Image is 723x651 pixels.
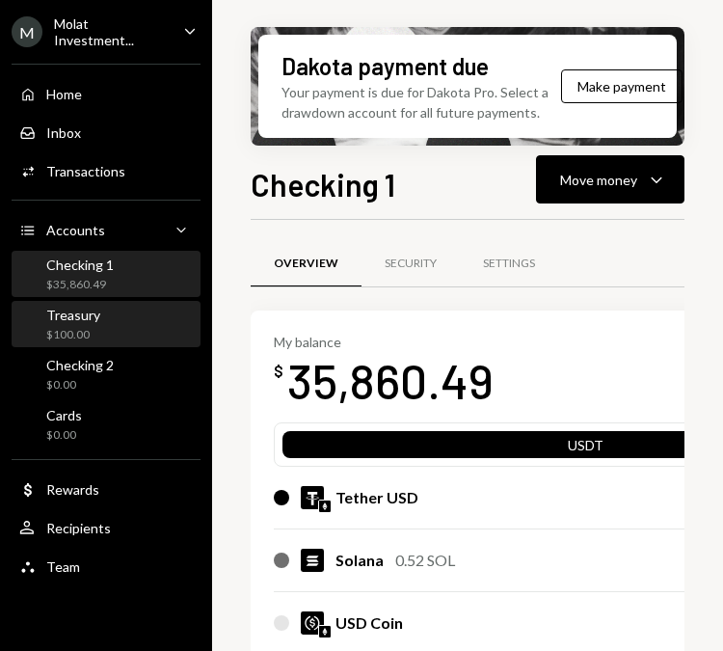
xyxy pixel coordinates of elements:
[12,251,201,297] a: Checking 1$35,860.49
[46,520,111,536] div: Recipients
[12,153,201,188] a: Transactions
[274,362,283,381] div: $
[560,170,637,190] div: Move money
[12,212,201,247] a: Accounts
[395,549,455,572] div: 0.52 SOL
[46,558,80,575] div: Team
[281,82,561,122] div: Your payment is due for Dakota Pro. Select a drawdown account for all future payments.
[46,357,114,373] div: Checking 2
[46,307,100,323] div: Treasury
[301,549,324,572] img: SOL
[46,163,125,179] div: Transactions
[281,50,489,82] div: Dakota payment due
[12,115,201,149] a: Inbox
[12,16,42,47] div: M
[274,334,494,350] div: My balance
[319,626,331,637] img: ethereum-mainnet
[46,124,81,141] div: Inbox
[46,481,99,498] div: Rewards
[12,549,201,583] a: Team
[301,611,324,635] img: USDC
[335,549,384,572] div: Solana
[12,301,201,347] a: Treasury$100.00
[12,510,201,545] a: Recipients
[335,611,403,635] div: USD Coin
[536,155,684,203] button: Move money
[46,277,114,293] div: $35,860.49
[319,501,331,512] img: ethereum-mainnet
[460,239,558,288] a: Settings
[12,472,201,506] a: Rewards
[12,401,201,448] a: Cards$0.00
[46,377,114,393] div: $0.00
[483,256,535,272] div: Settings
[54,15,168,48] div: Molat Investment...
[12,76,201,111] a: Home
[561,69,683,103] button: Make payment
[46,407,82,423] div: Cards
[46,222,105,238] div: Accounts
[335,486,418,509] div: Tether USD
[301,486,324,509] img: USDT
[251,239,361,288] a: Overview
[287,350,494,411] div: 35,860.49
[12,351,201,397] a: Checking 2$0.00
[46,257,114,273] div: Checking 1
[274,256,338,272] div: Overview
[251,165,395,203] h1: Checking 1
[46,86,82,102] div: Home
[361,239,460,288] a: Security
[46,427,82,444] div: $0.00
[46,327,100,343] div: $100.00
[385,256,437,272] div: Security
